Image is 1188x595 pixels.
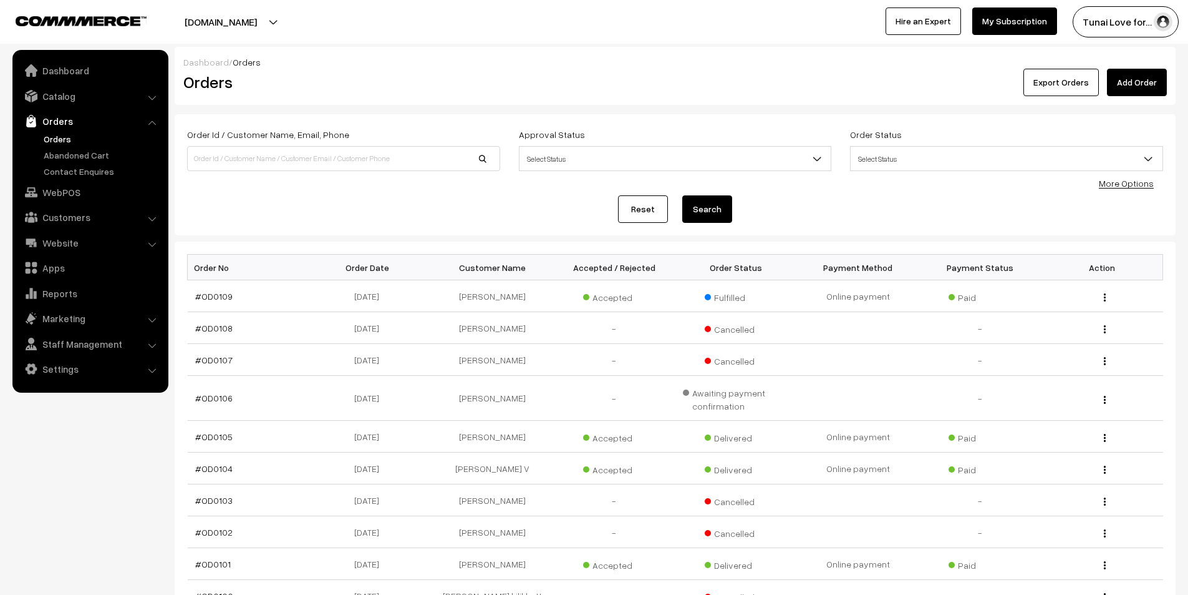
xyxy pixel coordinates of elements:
img: Menu [1104,357,1106,365]
span: Select Status [519,148,831,170]
img: Menu [1104,293,1106,302]
a: #OD0101 [195,559,231,569]
img: Menu [1104,396,1106,404]
img: Menu [1104,498,1106,506]
a: Website [16,232,164,254]
span: Accepted [583,288,645,304]
th: Payment Status [919,255,1041,280]
span: Paid [949,428,1011,445]
div: / [183,56,1167,69]
td: - [919,344,1041,376]
a: #OD0109 [195,291,233,302]
a: WebPOS [16,181,164,204]
td: Online payment [797,548,919,580]
img: Menu [1104,466,1106,474]
a: #OD0104 [195,463,233,474]
span: Paid [949,556,1011,572]
a: Customers [16,206,164,229]
a: #OD0103 [195,495,233,506]
a: #OD0102 [195,527,233,538]
th: Accepted / Rejected [553,255,675,280]
span: Fulfilled [705,288,767,304]
a: #OD0108 [195,323,233,333]
input: Order Id / Customer Name / Customer Email / Customer Phone [187,146,500,171]
a: Reports [16,282,164,305]
th: Order Status [675,255,798,280]
td: [PERSON_NAME] [432,280,554,312]
a: Dashboard [183,57,229,67]
td: - [553,484,675,516]
img: Menu [1104,561,1106,569]
span: Cancelled [705,352,767,368]
img: user [1154,12,1172,31]
td: Online payment [797,453,919,484]
td: [PERSON_NAME] [432,312,554,344]
td: [PERSON_NAME] [432,421,554,453]
a: Add Order [1107,69,1167,96]
a: #OD0107 [195,355,233,365]
span: Orders [233,57,261,67]
span: Accepted [583,428,645,445]
td: - [919,312,1041,344]
td: [PERSON_NAME] [432,376,554,421]
td: [DATE] [309,376,432,421]
a: My Subscription [972,7,1057,35]
img: Menu [1104,434,1106,442]
span: Delivered [705,460,767,476]
td: [DATE] [309,453,432,484]
span: Paid [949,288,1011,304]
span: Delivered [705,428,767,445]
img: Menu [1104,325,1106,333]
img: Menu [1104,529,1106,538]
td: Online payment [797,421,919,453]
a: Staff Management [16,333,164,355]
td: [DATE] [309,312,432,344]
span: Accepted [583,556,645,572]
a: #OD0106 [195,393,233,403]
h2: Orders [183,72,499,92]
span: Awaiting payment confirmation [683,383,790,413]
label: Order Status [850,128,902,141]
button: Export Orders [1023,69,1099,96]
label: Order Id / Customer Name, Email, Phone [187,128,349,141]
td: [DATE] [309,548,432,580]
td: [PERSON_NAME] [432,484,554,516]
td: [DATE] [309,516,432,548]
th: Order Date [309,255,432,280]
a: Abandoned Cart [41,149,164,162]
a: Orders [41,132,164,145]
th: Customer Name [432,255,554,280]
button: [DOMAIN_NAME] [141,6,301,37]
td: [DATE] [309,484,432,516]
a: COMMMERCE [16,12,125,27]
td: [DATE] [309,421,432,453]
td: - [919,376,1041,421]
span: Accepted [583,460,645,476]
span: Select Status [850,146,1163,171]
span: Select Status [519,146,832,171]
td: [DATE] [309,344,432,376]
span: Paid [949,460,1011,476]
a: Settings [16,358,164,380]
a: Apps [16,257,164,279]
span: Select Status [851,148,1162,170]
th: Order No [188,255,310,280]
td: - [553,516,675,548]
span: Delivered [705,556,767,572]
button: Tunai Love for… [1073,6,1179,37]
span: Cancelled [705,492,767,508]
td: - [553,376,675,421]
a: Orders [16,110,164,132]
a: Dashboard [16,59,164,82]
label: Approval Status [519,128,585,141]
a: #OD0105 [195,431,233,442]
td: - [553,312,675,344]
th: Payment Method [797,255,919,280]
td: - [553,344,675,376]
a: Reset [618,195,668,223]
button: Search [682,195,732,223]
td: - [919,484,1041,516]
td: [PERSON_NAME] [432,548,554,580]
a: Catalog [16,85,164,107]
td: - [919,516,1041,548]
